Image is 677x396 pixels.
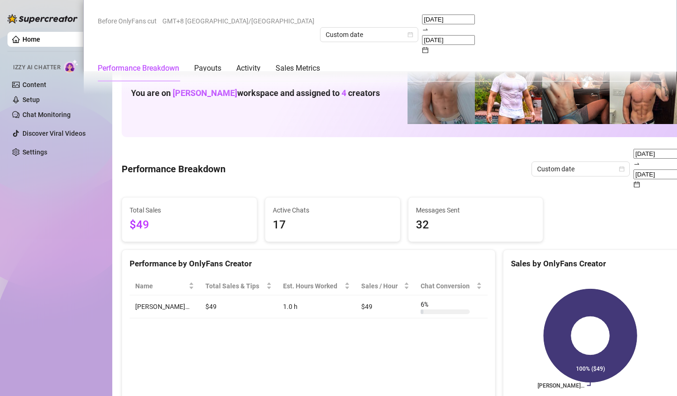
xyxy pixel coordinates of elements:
[416,216,536,234] span: 32
[475,57,542,124] img: Hector
[408,57,475,124] img: Joey
[326,28,413,42] span: Custom date
[22,81,46,88] a: Content
[130,277,200,295] th: Name
[276,63,320,74] div: Sales Metrics
[22,96,40,103] a: Setup
[98,63,179,74] div: Performance Breakdown
[408,32,413,37] span: calendar
[356,295,415,318] td: $49
[22,111,71,118] a: Chat Monitoring
[194,63,221,74] div: Payouts
[422,35,475,45] input: End date
[13,63,60,72] span: Izzy AI Chatter
[64,59,79,73] img: AI Chatter
[205,281,264,291] span: Total Sales & Tips
[173,88,237,98] span: [PERSON_NAME]
[421,299,436,309] span: 6 %
[283,281,342,291] div: Est. Hours Worked
[422,26,429,33] span: swap-right
[619,166,625,172] span: calendar
[122,162,226,176] h4: Performance Breakdown
[130,295,200,318] td: [PERSON_NAME]…
[273,216,393,234] span: 17
[130,205,249,215] span: Total Sales
[135,281,187,291] span: Name
[273,205,393,215] span: Active Chats
[356,277,415,295] th: Sales / Hour
[277,295,356,318] td: 1.0 h
[361,281,401,291] span: Sales / Hour
[98,14,157,28] span: Before OnlyFans cut
[200,295,277,318] td: $49
[130,216,249,234] span: $49
[422,15,475,24] input: Start date
[422,47,429,53] span: calendar
[633,161,640,167] span: swap-right
[415,277,488,295] th: Chat Conversion
[200,277,277,295] th: Total Sales & Tips
[610,57,677,124] img: Zach
[633,160,640,168] span: to
[342,88,346,98] span: 4
[22,148,47,156] a: Settings
[633,181,640,188] span: calendar
[131,88,380,98] h1: You are on workspace and assigned to creators
[162,14,314,28] span: GMT+8 [GEOGRAPHIC_DATA]/[GEOGRAPHIC_DATA]
[542,57,610,124] img: Osvaldo
[236,63,261,74] div: Activity
[537,162,624,176] span: Custom date
[421,281,474,291] span: Chat Conversion
[22,36,40,43] a: Home
[22,130,86,137] a: Discover Viral Videos
[422,26,429,33] span: to
[130,257,488,270] div: Performance by OnlyFans Creator
[7,14,78,23] img: logo-BBDzfeDw.svg
[416,205,536,215] span: Messages Sent
[538,382,584,389] text: [PERSON_NAME]…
